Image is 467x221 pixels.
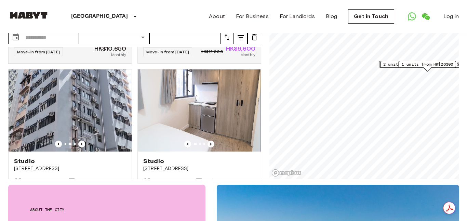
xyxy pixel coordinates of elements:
[94,45,126,52] span: HK$10,650
[236,12,269,21] a: For Business
[9,69,132,152] img: Marketing picture of unit HK-01-067-008-01
[240,52,255,58] span: Monthly
[111,52,126,58] span: Monthly
[419,10,432,23] a: Open WeChat
[399,61,456,71] div: Map marker
[79,179,98,185] span: 2nd Floor
[25,179,44,185] span: 10.4 Sqm
[443,12,459,21] a: Log in
[146,49,189,54] span: Move-in from [DATE]
[280,12,315,21] a: For Landlords
[137,69,261,215] a: Marketing picture of unit HK-01-067-030-01Previous imagePrevious imageStudio[STREET_ADDRESS]9.8 S...
[188,179,189,185] span: 1
[208,141,214,147] button: Previous image
[248,30,261,44] button: tune
[326,12,337,21] a: Blog
[348,9,394,24] a: Get in Touch
[61,179,62,185] span: 1
[8,12,49,19] img: Habyt
[55,141,62,147] button: Previous image
[154,179,171,185] span: 9.8 Sqm
[206,179,224,185] span: 6th Floor
[71,12,128,21] p: [GEOGRAPHIC_DATA]
[30,207,184,213] span: About the city
[220,30,234,44] button: tune
[405,10,419,23] a: Open WhatsApp
[9,30,23,44] button: Choose date
[226,45,255,52] span: HK$9,600
[184,141,191,147] button: Previous image
[138,69,261,152] img: Marketing picture of unit HK-01-067-030-01
[402,61,453,67] span: 1 units from HK$26300
[8,69,132,215] a: Previous imagePrevious imageStudio[STREET_ADDRESS]10.4 Sqm12nd FloorMove-in from [DATE]HK$11,000H...
[209,12,225,21] a: About
[201,49,223,55] span: HK$12,000
[271,169,302,177] a: Mapbox logo
[17,49,60,54] span: Move-in from [DATE]
[14,157,35,165] span: Studio
[143,165,255,172] span: [STREET_ADDRESS]
[143,157,164,165] span: Studio
[14,165,126,172] span: [STREET_ADDRESS]
[78,141,85,147] button: Previous image
[234,30,248,44] button: tune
